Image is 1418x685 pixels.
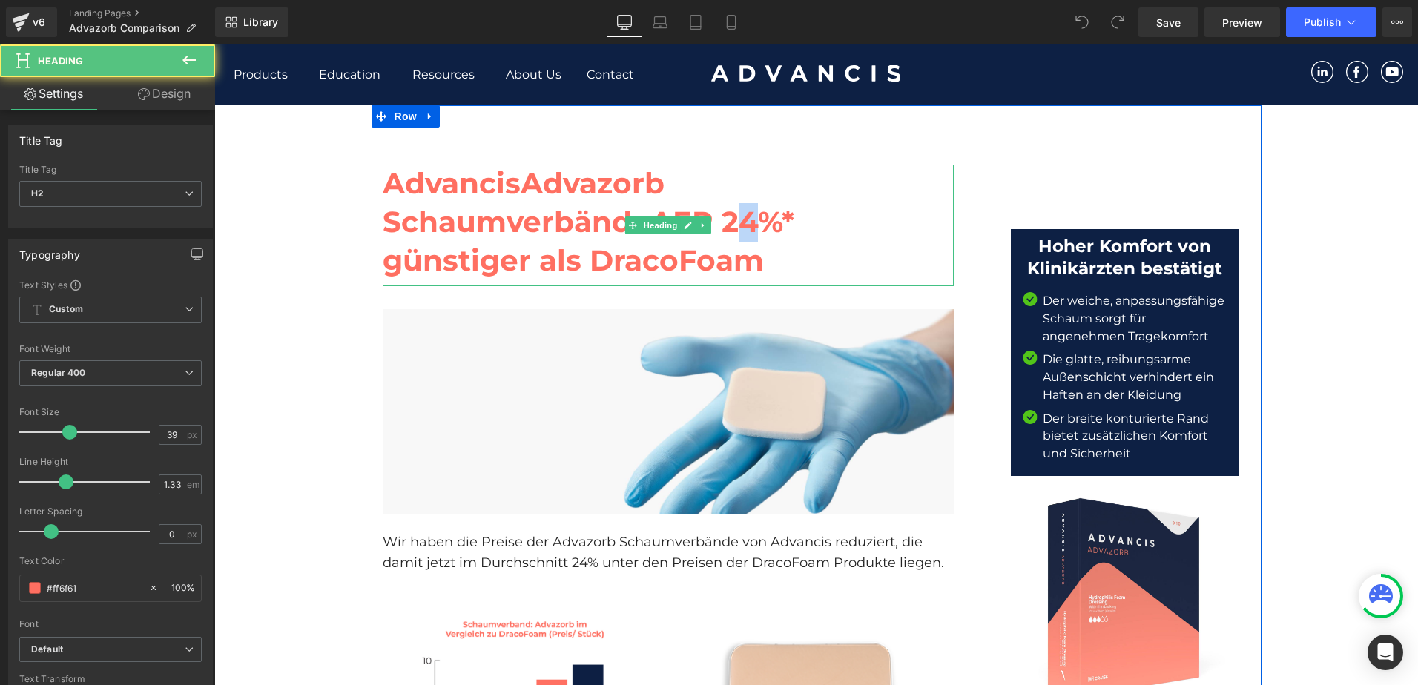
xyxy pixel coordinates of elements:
[828,365,1014,418] p: Der breite konturierte Rand bietet zusätzlichen Komfort und Sicherheit
[206,61,225,83] a: Expand / Collapse
[1067,7,1097,37] button: Undo
[198,23,260,37] span: Resources
[19,619,202,629] div: Font
[243,16,278,29] span: Library
[1204,7,1280,37] a: Preview
[69,7,215,19] a: Landing Pages
[607,7,642,37] a: Desktop
[111,77,218,110] a: Design
[49,303,83,316] b: Custom
[38,55,83,67] span: Heading
[187,430,199,440] span: px
[481,172,497,190] a: Expand / Collapse
[215,7,288,37] a: New Library
[31,367,86,378] b: Regular 400
[1286,7,1376,37] button: Publish
[31,643,63,656] i: Default
[47,580,142,596] input: Color
[19,165,202,175] div: Title Tag
[1222,15,1262,30] span: Preview
[426,172,466,190] span: Heading
[291,22,347,39] span: About Us
[1304,16,1341,28] span: Publish
[168,121,450,195] strong: Advazorb Schaumverbände
[1097,16,1119,39] img: socials_linkedin.svg
[372,22,420,39] span: Contact
[19,240,80,261] div: Typography
[497,21,686,37] img: Advancis Medical
[19,279,202,291] div: Text Styles
[1132,16,1154,39] img: socials_facebook.svg
[1156,15,1181,30] span: Save
[165,575,201,601] div: %
[168,487,739,530] p: Wir haben die Preise der Advazorb Schaumverbände von Advancis reduziert, die damit jetzt im Durch...
[69,22,179,34] span: Advazorb Comparison
[168,159,580,234] strong: AEP 24%* günstiger als DracoFoam
[1382,7,1412,37] button: More
[1103,7,1132,37] button: Redo
[19,344,202,354] div: Font Weight
[19,674,202,684] div: Text Transform
[31,188,44,199] b: H2
[198,22,260,39] a: Resources
[678,7,713,37] a: Tablet
[187,529,199,539] span: px
[19,407,202,417] div: Font Size
[19,457,202,467] div: Line Height
[642,7,678,37] a: Laptop
[187,480,199,489] span: em
[808,191,1014,236] h3: Hoher Komfort von Klinikärzten bestätigt
[30,13,48,32] div: v6
[168,121,306,156] strong: Advancis
[828,306,1014,359] p: Die glatte, reibungsarme Außenschicht verhindert ein Haften an der Kleidung
[1167,16,1189,39] img: socials_youtube.svg
[177,61,206,83] span: Row
[19,23,73,37] span: Products
[828,248,1014,300] p: Der weiche, anpassungsfähige Schaum sorgt für angenehmen Tragekomfort
[105,22,166,39] span: Education
[19,506,202,517] div: Letter Spacing
[6,7,57,37] a: v6
[19,126,63,147] div: Title Tag
[19,22,73,39] a: Products
[19,556,202,566] div: Text Color
[1368,635,1403,670] div: Open Intercom Messenger
[713,7,749,37] a: Mobile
